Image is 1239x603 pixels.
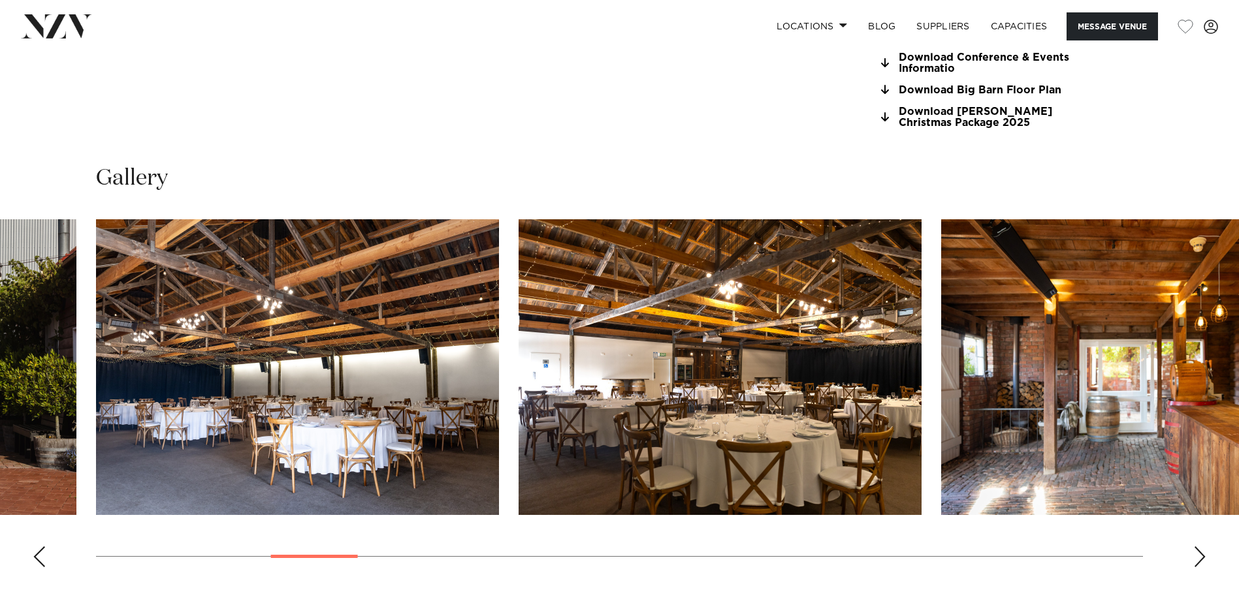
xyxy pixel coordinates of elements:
[96,164,168,193] h2: Gallery
[877,52,1090,74] a: Download Conference & Events Informatio
[980,12,1058,40] a: Capacities
[858,12,906,40] a: BLOG
[21,14,92,38] img: nzv-logo.png
[96,219,499,515] swiper-slide: 6 / 30
[1067,12,1158,40] button: Message Venue
[877,106,1090,129] a: Download [PERSON_NAME] Christmas Package 2025
[906,12,980,40] a: SUPPLIERS
[519,219,922,515] swiper-slide: 7 / 30
[766,12,858,40] a: Locations
[877,84,1090,96] a: Download Big Barn Floor Plan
